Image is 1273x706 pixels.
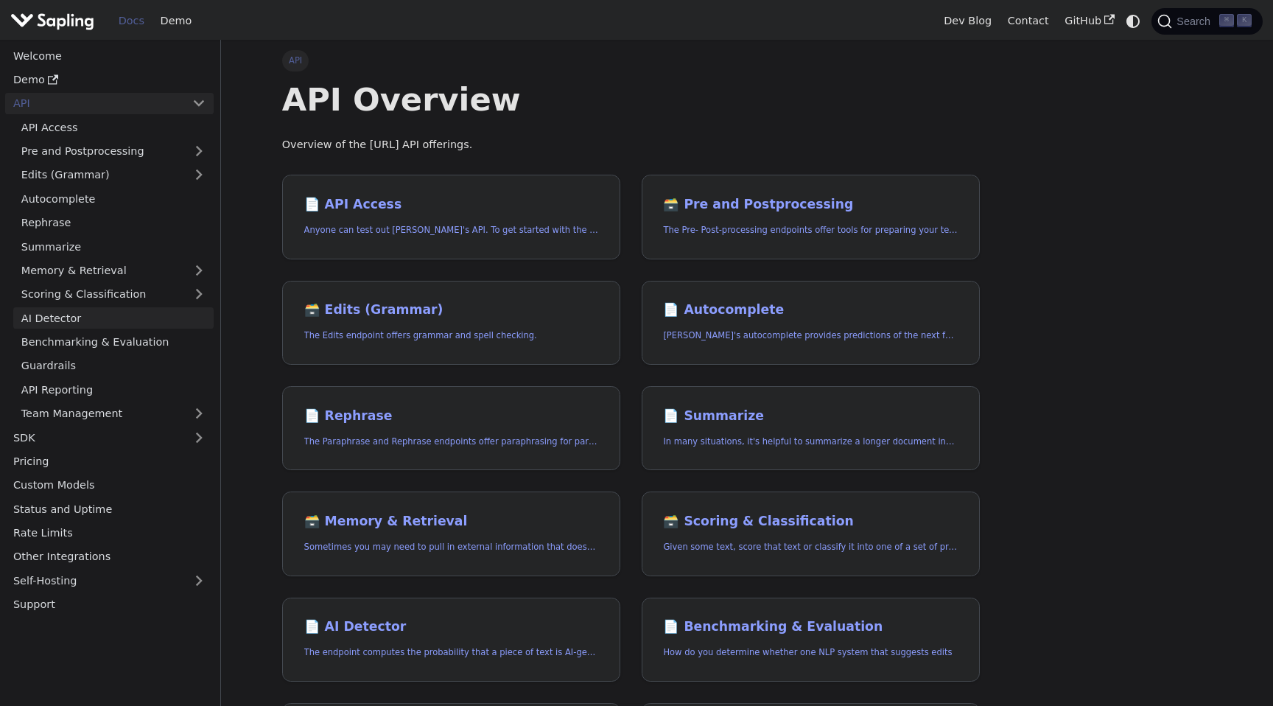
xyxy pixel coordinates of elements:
a: Guardrails [13,355,214,377]
a: Dev Blog [936,10,999,32]
a: 🗃️ Scoring & ClassificationGiven some text, score that text or classify it into one of a set of p... [642,492,980,576]
a: API Reporting [13,379,214,400]
a: SDK [5,427,184,448]
a: 📄️ Benchmarking & EvaluationHow do you determine whether one NLP system that suggests edits [642,598,980,682]
a: Custom Models [5,475,214,496]
p: Sapling's autocomplete provides predictions of the next few characters or words [663,329,957,343]
p: How do you determine whether one NLP system that suggests edits [663,646,957,660]
a: Pricing [5,451,214,472]
a: Other Integrations [5,546,214,567]
a: 📄️ SummarizeIn many situations, it's helpful to summarize a longer document into a shorter, more ... [642,386,980,471]
h2: Benchmarking & Evaluation [663,619,957,635]
a: API [5,93,184,114]
button: Collapse sidebar category 'API' [184,93,214,114]
a: Support [5,594,214,615]
a: Pre and Postprocessing [13,141,214,162]
a: API Access [13,116,214,138]
a: Autocomplete [13,188,214,209]
a: Demo [5,69,214,91]
a: 🗃️ Memory & RetrievalSometimes you may need to pull in external information that doesn't fit in t... [282,492,620,576]
a: Demo [152,10,200,32]
a: 📄️ API AccessAnyone can test out [PERSON_NAME]'s API. To get started with the API, simply: [282,175,620,259]
h2: Summarize [663,408,957,424]
span: API [282,50,309,71]
kbd: K [1237,14,1252,27]
a: Scoring & Classification [13,284,214,305]
a: Memory & Retrieval [13,260,214,282]
p: Anyone can test out Sapling's API. To get started with the API, simply: [304,223,598,237]
a: GitHub [1056,10,1122,32]
h1: API Overview [282,80,980,119]
button: Expand sidebar category 'SDK' [184,427,214,448]
a: 📄️ RephraseThe Paraphrase and Rephrase endpoints offer paraphrasing for particular styles. [282,386,620,471]
p: In many situations, it's helpful to summarize a longer document into a shorter, more easily diges... [663,435,957,449]
a: Rephrase [13,212,214,234]
p: The Pre- Post-processing endpoints offer tools for preparing your text data for ingestation as we... [663,223,957,237]
a: Status and Uptime [5,498,214,520]
span: Search [1172,15,1219,27]
kbd: ⌘ [1219,14,1234,27]
p: Overview of the [URL] API offerings. [282,136,980,154]
a: 🗃️ Edits (Grammar)The Edits endpoint offers grammar and spell checking. [282,281,620,366]
p: Given some text, score that text or classify it into one of a set of pre-specified categories. [663,540,957,554]
a: 📄️ AI DetectorThe endpoint computes the probability that a piece of text is AI-generated, [282,598,620,682]
p: The Edits endpoint offers grammar and spell checking. [304,329,598,343]
h2: Pre and Postprocessing [663,197,957,213]
h2: Memory & Retrieval [304,514,598,530]
img: Sapling.ai [10,10,94,32]
p: The endpoint computes the probability that a piece of text is AI-generated, [304,646,598,660]
h2: Rephrase [304,408,598,424]
button: Switch between dark and light mode (currently system mode) [1123,10,1144,32]
a: Summarize [13,236,214,257]
h2: AI Detector [304,619,598,635]
h2: Autocomplete [663,302,957,318]
button: Search (Command+K) [1151,8,1262,35]
a: 📄️ Autocomplete[PERSON_NAME]'s autocomplete provides predictions of the next few characters or words [642,281,980,366]
a: Team Management [13,403,214,424]
a: Contact [1000,10,1057,32]
a: AI Detector [13,307,214,329]
a: Self-Hosting [5,570,214,591]
a: Docs [111,10,152,32]
a: 🗃️ Pre and PostprocessingThe Pre- Post-processing endpoints offer tools for preparing your text d... [642,175,980,259]
a: Edits (Grammar) [13,164,214,186]
a: Welcome [5,45,214,66]
a: Sapling.ai [10,10,99,32]
h2: API Access [304,197,598,213]
h2: Scoring & Classification [663,514,957,530]
p: The Paraphrase and Rephrase endpoints offer paraphrasing for particular styles. [304,435,598,449]
a: Rate Limits [5,522,214,544]
h2: Edits (Grammar) [304,302,598,318]
p: Sometimes you may need to pull in external information that doesn't fit in the context size of an... [304,540,598,554]
nav: Breadcrumbs [282,50,980,71]
a: Benchmarking & Evaluation [13,332,214,353]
